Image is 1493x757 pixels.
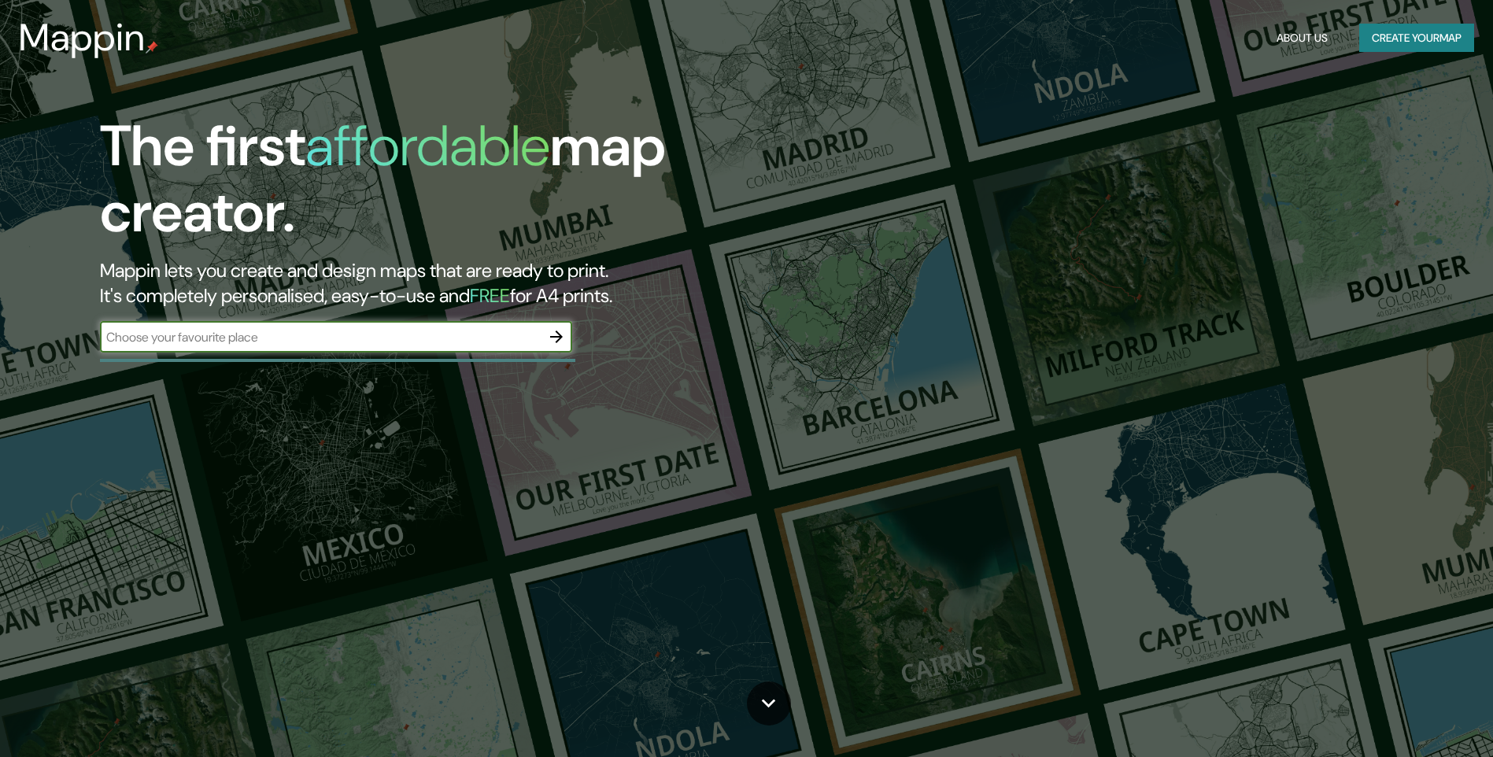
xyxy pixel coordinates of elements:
h5: FREE [470,283,510,308]
img: mappin-pin [146,41,158,54]
h1: affordable [305,109,550,183]
h2: Mappin lets you create and design maps that are ready to print. It's completely personalised, eas... [100,258,847,308]
button: About Us [1270,24,1334,53]
h3: Mappin [19,16,146,60]
h1: The first map creator. [100,113,847,258]
input: Choose your favourite place [100,328,541,346]
button: Create yourmap [1359,24,1474,53]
